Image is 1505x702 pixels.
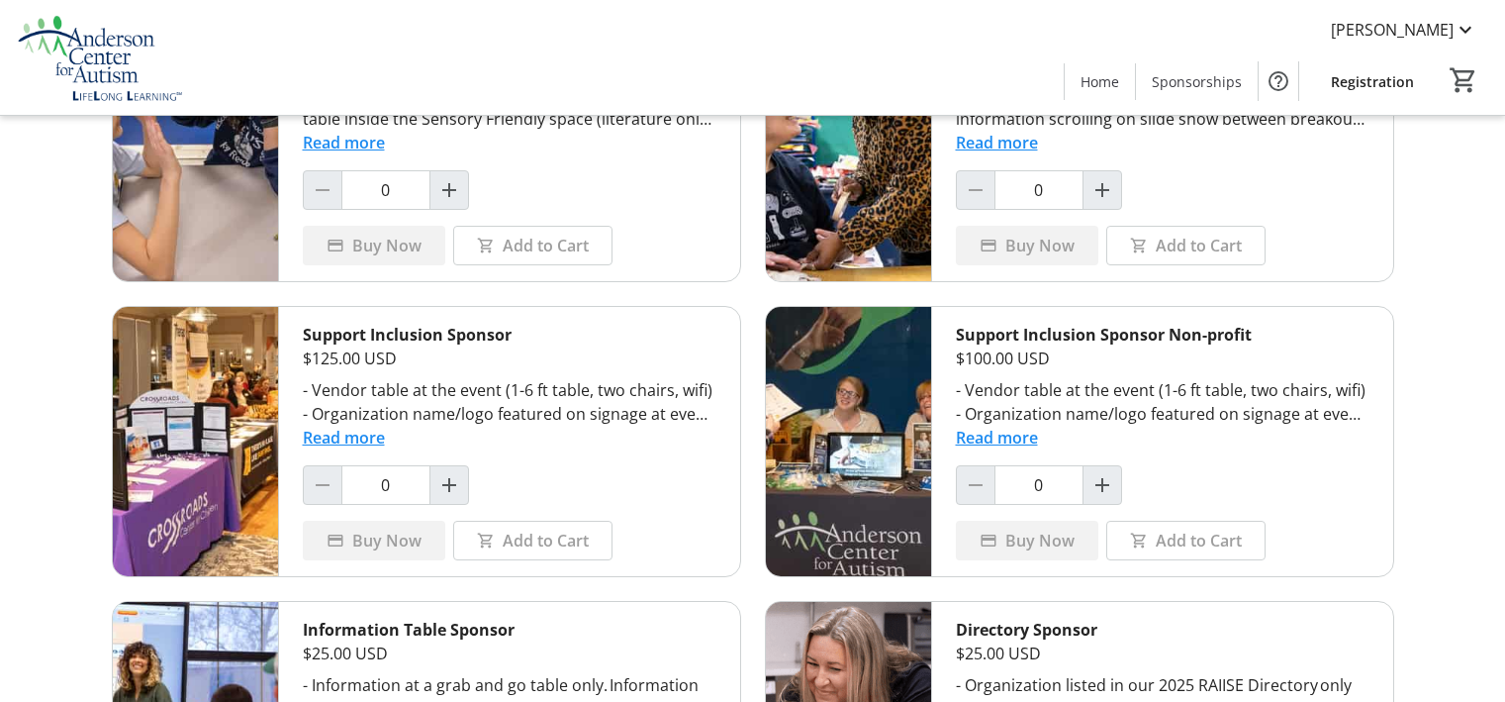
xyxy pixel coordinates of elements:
button: Read more [956,426,1038,450]
button: Increment by one [430,466,468,504]
div: Support Inclusion Sponsor [303,323,716,347]
span: Home [1081,71,1119,92]
a: Registration [1315,63,1430,100]
a: Home [1065,63,1135,100]
img: Autism Supportive Environment Sponsor [113,12,278,281]
div: Support Inclusion Sponsor Non-profit [956,323,1369,347]
input: Autism Supportive Environment Sponsor Quantity [341,170,430,210]
button: Increment by one [1083,171,1121,209]
a: Sponsorships [1136,63,1258,100]
div: - Vendor table at the event (1-6 ft table, two chairs, wifi) - Organization name/logo featured on... [956,378,1369,426]
button: Read more [956,131,1038,154]
button: Help [1259,61,1298,101]
img: Create Community Sponsor [766,12,931,281]
div: $125.00 USD [303,347,716,370]
button: Read more [303,426,385,450]
button: [PERSON_NAME] [1315,14,1493,46]
span: [PERSON_NAME] [1331,18,1454,42]
input: Support Inclusion Sponsor Non-profit Quantity [994,465,1083,505]
input: Create Community Sponsor Quantity [994,170,1083,210]
button: Cart [1446,62,1481,98]
span: Registration [1331,71,1414,92]
img: Anderson Center for Autism's Logo [12,8,188,107]
div: Directory Sponsor [956,618,1369,642]
button: Increment by one [430,171,468,209]
img: Support Inclusion Sponsor [113,307,278,576]
div: Information Table Sponsor [303,618,716,642]
button: Increment by one [1083,466,1121,504]
span: Sponsorships [1152,71,1242,92]
img: Support Inclusion Sponsor Non-profit [766,307,931,576]
div: $100.00 USD [956,347,1369,370]
div: $25.00 USD [956,642,1369,665]
button: Read more [303,131,385,154]
div: - Vendor table at the event (1-6 ft table, two chairs, wifi) - Organization name/logo featured on... [303,378,716,426]
input: Support Inclusion Sponsor Quantity [341,465,430,505]
div: $25.00 USD [303,642,716,665]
